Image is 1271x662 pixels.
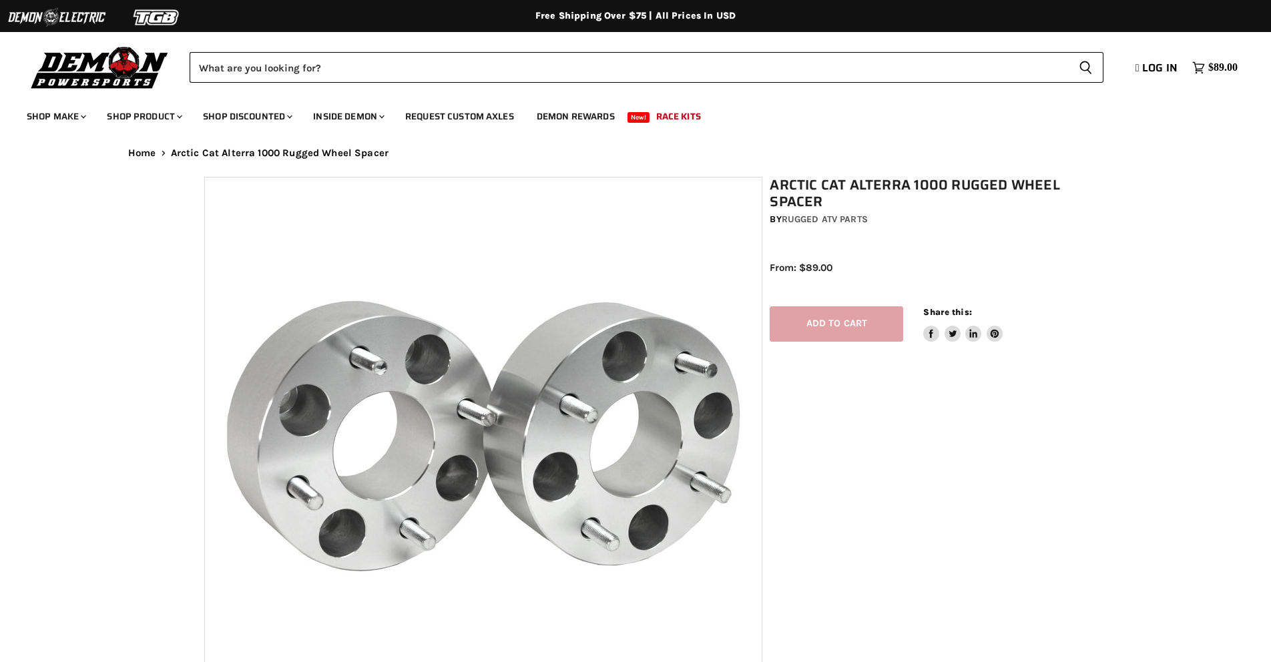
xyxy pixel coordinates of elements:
span: Log in [1142,59,1178,76]
div: Free Shipping Over $75 | All Prices In USD [101,10,1170,22]
a: Inside Demon [303,103,393,130]
ul: Main menu [17,97,1234,130]
a: $89.00 [1186,58,1244,77]
span: Arctic Cat Alterra 1000 Rugged Wheel Spacer [171,147,389,159]
form: Product [190,52,1103,83]
button: Search [1068,52,1103,83]
a: Log in [1129,62,1186,74]
a: Race Kits [646,103,711,130]
input: Search [190,52,1068,83]
a: Shop Make [17,103,94,130]
a: Request Custom Axles [395,103,524,130]
a: Rugged ATV Parts [782,214,868,225]
a: Home [128,147,156,159]
aside: Share this: [923,306,1003,342]
span: New! [627,112,650,123]
img: TGB Logo 2 [107,5,207,30]
span: From: $89.00 [770,262,832,274]
a: Demon Rewards [527,103,625,130]
h1: Arctic Cat Alterra 1000 Rugged Wheel Spacer [770,177,1074,210]
span: $89.00 [1208,61,1238,74]
img: Demon Electric Logo 2 [7,5,107,30]
img: Demon Powersports [27,43,173,91]
a: Shop Product [97,103,190,130]
nav: Breadcrumbs [101,147,1170,159]
div: by [770,212,1074,227]
a: Shop Discounted [193,103,300,130]
span: Share this: [923,307,971,317]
